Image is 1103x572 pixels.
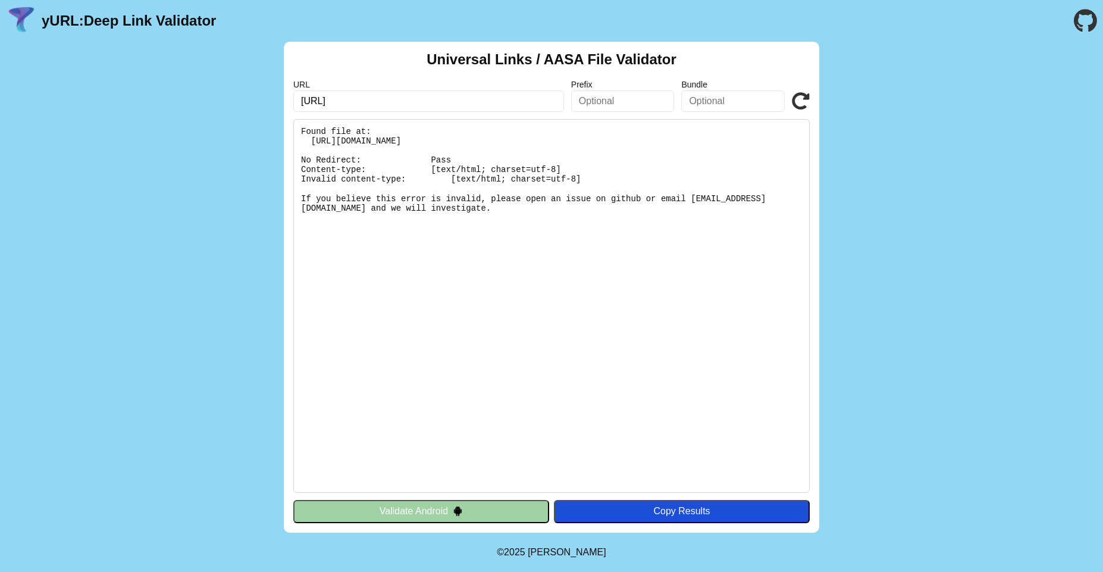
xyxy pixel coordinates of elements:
label: URL [293,80,564,89]
a: yURL:Deep Link Validator [42,12,216,29]
input: Optional [681,90,785,112]
label: Bundle [681,80,785,89]
label: Prefix [571,80,675,89]
input: Optional [571,90,675,112]
span: 2025 [504,547,525,557]
pre: Found file at: [URL][DOMAIN_NAME] No Redirect: Pass Content-type: [text/html; charset=utf-8] Inva... [293,119,810,493]
img: yURL Logo [6,5,37,36]
footer: © [497,533,606,572]
button: Validate Android [293,500,549,523]
img: droidIcon.svg [453,506,463,516]
a: Michael Ibragimchayev's Personal Site [528,547,606,557]
input: Required [293,90,564,112]
div: Copy Results [560,506,804,517]
button: Copy Results [554,500,810,523]
h2: Universal Links / AASA File Validator [427,51,676,68]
